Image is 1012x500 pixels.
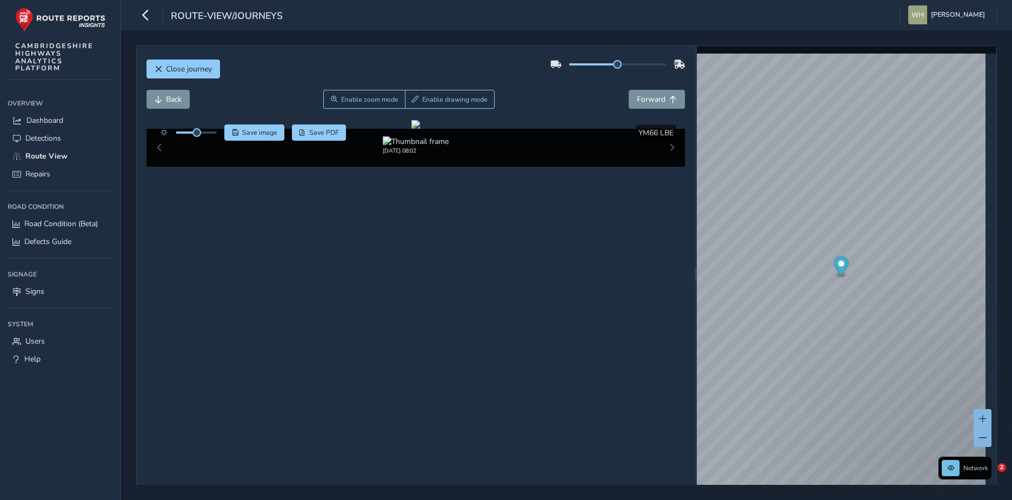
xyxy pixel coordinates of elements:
span: 2 [997,463,1006,472]
a: Repairs [8,165,113,183]
div: Map marker [834,256,848,279]
span: [PERSON_NAME] [931,5,985,24]
span: Save PDF [309,128,339,137]
span: Route View [25,151,68,161]
span: Defects Guide [24,236,71,247]
div: Road Condition [8,199,113,215]
span: Detections [25,133,61,143]
span: Save image [242,128,277,137]
span: Close journey [166,64,212,74]
a: Route View [8,147,113,165]
div: Overview [8,95,113,111]
img: diamond-layout [908,5,927,24]
span: Forward [637,94,665,104]
a: Users [8,332,113,350]
div: System [8,316,113,332]
button: Close journey [147,60,220,78]
a: Road Condition (Beta) [8,215,113,233]
button: [PERSON_NAME] [908,5,989,24]
span: Enable drawing mode [422,95,488,104]
span: Users [25,336,45,346]
a: Signs [8,282,113,300]
img: rr logo [15,8,105,32]
span: Dashboard [26,115,63,126]
div: [DATE] 08:02 [383,147,449,155]
a: Help [8,350,113,368]
a: Detections [8,129,113,147]
button: Zoom [323,90,405,109]
span: CAMBRIDGESHIRE HIGHWAYS ANALYTICS PLATFORM [15,42,94,72]
button: Forward [629,90,685,109]
button: Draw [405,90,495,109]
button: Back [147,90,190,109]
span: Back [166,94,182,104]
span: Enable zoom mode [341,95,398,104]
div: Signage [8,266,113,282]
a: Dashboard [8,111,113,129]
span: route-view/journeys [171,9,283,24]
iframe: Intercom live chat [975,463,1001,489]
span: Repairs [25,169,50,179]
button: PDF [292,124,347,141]
span: YM66 LBE [638,128,674,138]
button: Save [224,124,284,141]
img: Thumbnail frame [383,136,449,147]
a: Defects Guide [8,233,113,251]
span: Road Condition (Beta) [24,219,98,229]
span: Help [24,354,41,364]
span: Signs [25,286,44,297]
